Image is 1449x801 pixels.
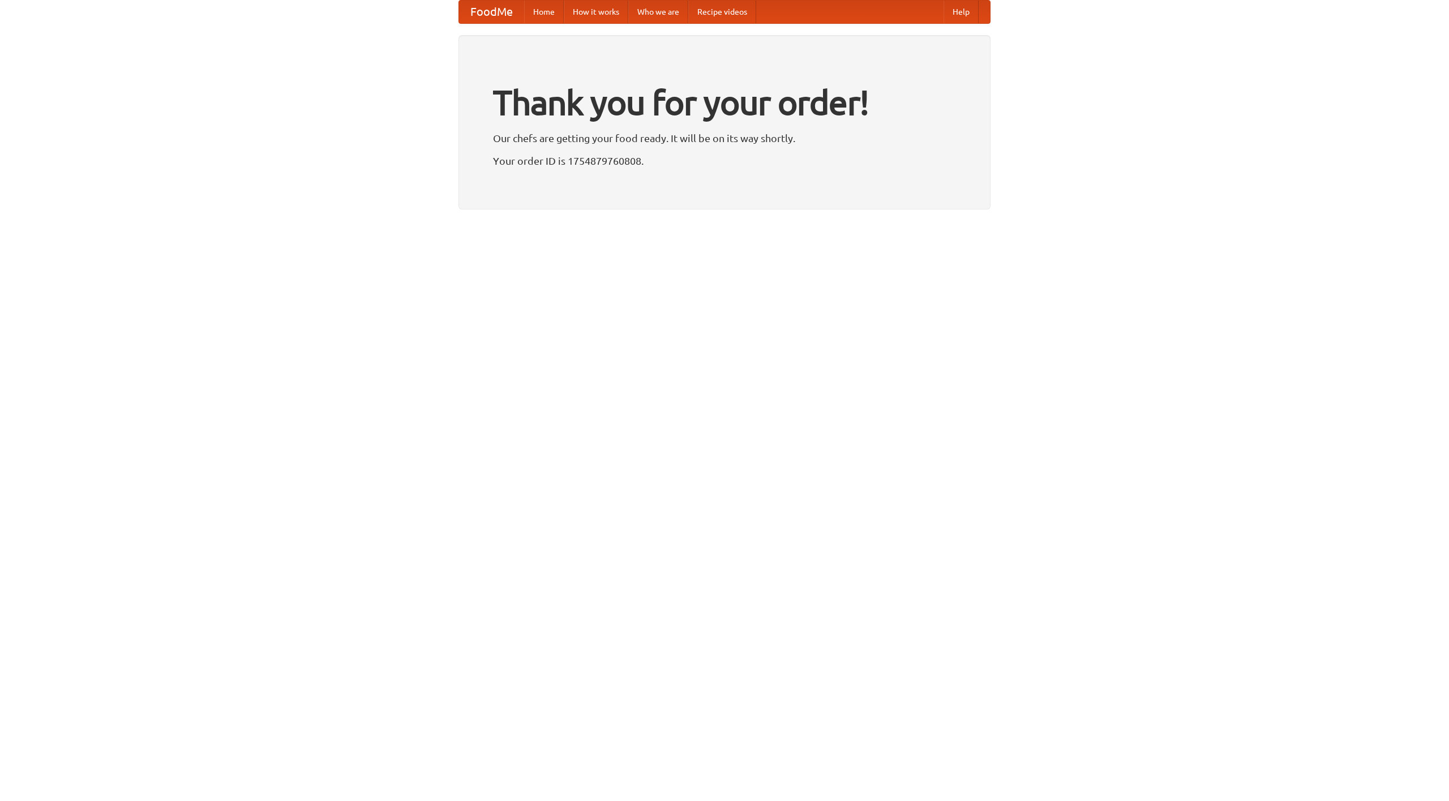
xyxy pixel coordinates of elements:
a: FoodMe [459,1,524,23]
p: Our chefs are getting your food ready. It will be on its way shortly. [493,130,956,147]
a: Help [944,1,979,23]
a: Home [524,1,564,23]
h1: Thank you for your order! [493,75,956,130]
p: Your order ID is 1754879760808. [493,152,956,169]
a: Who we are [628,1,688,23]
a: How it works [564,1,628,23]
a: Recipe videos [688,1,756,23]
